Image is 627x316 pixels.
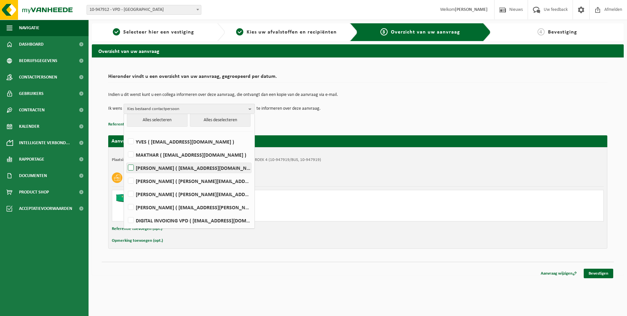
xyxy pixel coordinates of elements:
button: Referentie toevoegen (opt.) [112,225,162,233]
span: 1 [113,28,120,35]
a: Bevestigen [584,269,613,278]
p: te informeren over deze aanvraag. [256,104,321,114]
div: Ophalen en plaatsen lege container [142,204,384,209]
span: Documenten [19,168,47,184]
span: 10-947912 - VPD - ASSE [87,5,201,14]
h2: Hieronder vindt u een overzicht van uw aanvraag, gegroepeerd per datum. [108,74,607,83]
span: 10-947912 - VPD - ASSE [87,5,201,15]
span: Contracten [19,102,45,118]
span: Selecteer hier een vestiging [123,30,194,35]
button: Kies bestaand contactpersoon [124,104,255,114]
span: Overzicht van uw aanvraag [391,30,460,35]
span: Rapportage [19,151,44,168]
h2: Overzicht van uw aanvraag [92,44,624,57]
label: [PERSON_NAME] ( [PERSON_NAME][EMAIL_ADDRESS][DOMAIN_NAME] ) [127,176,251,186]
button: Referentie toevoegen (opt.) [108,120,159,129]
p: Ik wens [108,104,122,114]
strong: Plaatsingsadres: [112,158,140,162]
span: Bedrijfsgegevens [19,53,57,69]
a: Aanvraag wijzigen [536,269,582,278]
span: Contactpersonen [19,69,57,85]
label: YVES ( [EMAIL_ADDRESS][DOMAIN_NAME] ) [127,137,251,147]
span: Kies bestaand contactpersoon [127,104,246,114]
div: Aantal: 1 [142,213,384,218]
label: [PERSON_NAME] ( [EMAIL_ADDRESS][PERSON_NAME][DOMAIN_NAME] ) [127,202,251,212]
span: Acceptatievoorwaarden [19,200,72,217]
span: Navigatie [19,20,39,36]
button: Alles deselecteren [190,114,251,127]
span: Dashboard [19,36,44,53]
span: Kies uw afvalstoffen en recipiënten [247,30,337,35]
span: Gebruikers [19,85,44,102]
span: 4 [537,28,545,35]
span: 3 [380,28,388,35]
strong: [PERSON_NAME] [455,7,488,12]
img: HK-XR-30-GN-00.png [115,193,135,203]
span: 2 [236,28,243,35]
strong: Aanvraag voor [DATE] [111,139,161,144]
span: Kalender [19,118,39,135]
a: 1Selecteer hier een vestiging [95,28,212,36]
label: [PERSON_NAME] ( [PERSON_NAME][EMAIL_ADDRESS][DOMAIN_NAME] ) [127,189,251,199]
span: Product Shop [19,184,49,200]
label: DIGITAL INVOICING VPD ( [EMAIL_ADDRESS][DOMAIN_NAME] ) [127,215,251,225]
label: MAKTHAR ( [EMAIL_ADDRESS][DOMAIN_NAME] ) [127,150,251,160]
button: Opmerking toevoegen (opt.) [112,237,163,245]
span: Intelligente verbond... [19,135,70,151]
p: Indien u dit wenst kunt u een collega informeren over deze aanvraag, die ontvangt dan een kopie v... [108,93,607,97]
a: 2Kies uw afvalstoffen en recipiënten [228,28,345,36]
label: [PERSON_NAME] ( [EMAIL_ADDRESS][DOMAIN_NAME] ) [127,163,251,173]
span: Bevestiging [548,30,577,35]
button: Alles selecteren [127,114,188,127]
